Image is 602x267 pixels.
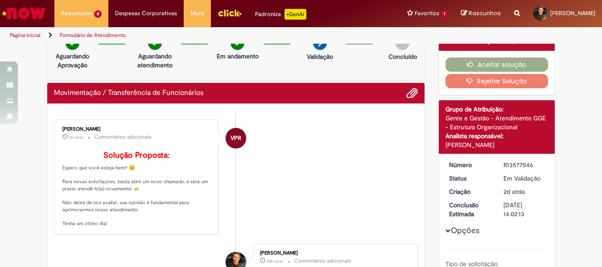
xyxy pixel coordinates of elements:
dt: Status [442,174,497,183]
span: Favoritos [415,9,439,18]
small: Comentários adicionais [294,257,351,265]
a: Formulário de Atendimento [60,32,126,39]
span: 1 [441,10,448,18]
div: [PERSON_NAME] [260,251,408,256]
dt: Conclusão Estimada [442,201,497,218]
span: Despesas Corporativas [115,9,177,18]
div: Padroniza [255,9,306,20]
img: click_logo_yellow_360x200.png [218,6,242,20]
div: [DATE] 14:02:13 [503,201,545,218]
span: VPR [231,127,241,149]
b: Solução Proposta: [103,150,169,160]
div: [PERSON_NAME] [445,140,548,149]
button: Adicionar anexos [406,87,418,99]
p: Espero que você esteja bem!! 😊 Para novas solicitações, basta abrir um novo chamado, e será um pr... [62,151,211,227]
img: ServiceNow [1,4,47,22]
p: Concluído [388,52,417,61]
div: R13577546 [503,160,545,169]
button: Rejeitar Solução [445,74,548,88]
a: Página inicial [10,32,41,39]
div: [PERSON_NAME] [62,127,211,132]
span: 20h atrás [267,259,283,264]
p: Validação [307,52,333,61]
span: Requisições [61,9,92,18]
ul: Trilhas de página [7,27,395,44]
div: Grupo de Atribuição: [445,105,548,114]
time: 30/09/2025 17:00:47 [267,259,283,264]
span: 2d atrás [503,188,525,196]
div: Vanessa Paiva Ribeiro [226,128,246,148]
span: [PERSON_NAME] [550,9,595,17]
time: 01/10/2025 10:35:31 [69,135,83,140]
button: Aceitar solução [445,58,548,72]
p: Aguardando Aprovação [51,52,94,70]
div: 29/09/2025 15:04:20 [503,187,545,196]
div: Gente e Gestão - Atendimento GGE - Estrutura Organizacional [445,114,548,131]
span: Rascunhos [469,9,501,17]
a: Rascunhos [461,9,501,18]
p: Em andamento [217,52,259,61]
dt: Número [442,160,497,169]
p: +GenAi [285,9,306,20]
div: Em Validação [503,174,545,183]
dt: Criação [442,187,497,196]
div: Analista responsável: [445,131,548,140]
h2: Movimentação / Transferência de Funcionários Histórico de tíquete [54,89,203,97]
span: 3h atrás [69,135,83,140]
p: Aguardando atendimento [133,52,177,70]
time: 29/09/2025 15:04:20 [503,188,525,196]
small: Comentários adicionais [95,133,152,141]
span: 8 [94,10,102,18]
span: More [190,9,204,18]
